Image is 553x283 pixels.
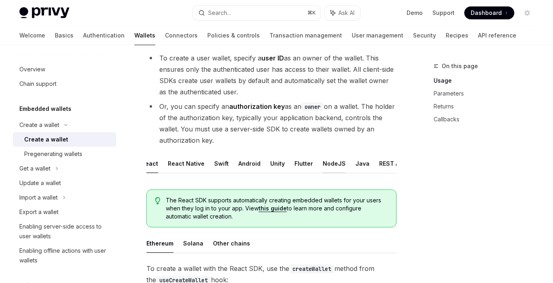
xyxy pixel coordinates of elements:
[434,100,540,113] a: Returns
[24,135,68,144] div: Create a wallet
[19,79,56,89] div: Chain support
[155,197,161,204] svg: Tip
[146,101,396,146] li: Or, you can specify an as an on a wallet. The holder of the authorization key, typically your app...
[19,193,58,202] div: Import a wallet
[13,77,116,91] a: Chain support
[355,154,369,173] button: Java
[13,176,116,190] a: Update a wallet
[166,196,388,221] span: The React SDK supports automatically creating embedded wallets for your users when they log in to...
[13,205,116,219] a: Export a wallet
[478,26,516,45] a: API reference
[261,54,284,62] strong: user ID
[434,113,540,126] a: Callbacks
[446,26,468,45] a: Recipes
[432,9,455,17] a: Support
[301,102,324,111] code: owner
[338,9,355,17] span: Ask AI
[13,243,116,268] a: Enabling offline actions with user wallets
[464,6,514,19] a: Dashboard
[55,26,73,45] a: Basics
[471,9,502,17] span: Dashboard
[19,7,69,19] img: light logo
[325,6,360,20] button: Ask AI
[379,154,405,173] button: REST API
[19,246,111,265] div: Enabling offline actions with user wallets
[294,154,313,173] button: Flutter
[134,26,155,45] a: Wallets
[434,74,540,87] a: Usage
[146,52,396,98] li: To create a user wallet, specify a as an owner of the wallet. This ensures only the authenticated...
[83,26,125,45] a: Authentication
[229,102,285,110] strong: authorization key
[183,234,203,253] button: Solana
[207,26,260,45] a: Policies & controls
[146,234,173,253] button: Ethereum
[434,87,540,100] a: Parameters
[521,6,534,19] button: Toggle dark mode
[19,120,59,130] div: Create a wallet
[214,154,229,173] button: Swift
[259,205,287,212] a: this guide
[19,222,111,241] div: Enabling server-side access to user wallets
[13,147,116,161] a: Pregenerating wallets
[168,154,205,173] button: React Native
[307,10,316,16] span: ⌘ K
[238,154,261,173] button: Android
[269,26,342,45] a: Transaction management
[270,154,285,173] button: Unity
[193,6,320,20] button: Search...⌘K
[407,9,423,17] a: Demo
[442,61,478,71] span: On this page
[142,154,158,173] button: React
[13,62,116,77] a: Overview
[165,26,198,45] a: Connectors
[19,207,58,217] div: Export a wallet
[289,264,334,273] code: createWallet
[13,132,116,147] a: Create a wallet
[19,65,45,74] div: Overview
[208,8,231,18] div: Search...
[19,164,50,173] div: Get a wallet
[19,104,71,114] h5: Embedded wallets
[352,26,403,45] a: User management
[19,178,61,188] div: Update a wallet
[323,154,346,173] button: NodeJS
[13,219,116,243] a: Enabling server-side access to user wallets
[213,234,250,253] button: Other chains
[413,26,436,45] a: Security
[19,26,45,45] a: Welcome
[24,149,82,159] div: Pregenerating wallets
